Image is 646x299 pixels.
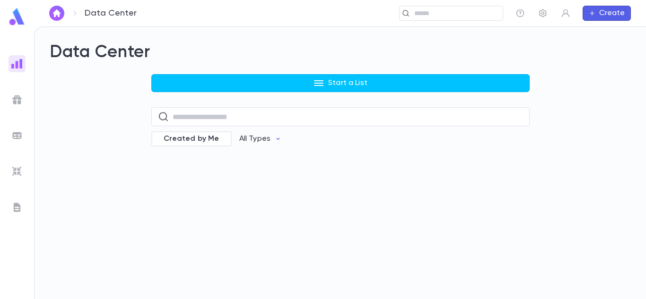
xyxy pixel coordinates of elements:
p: Start a List [328,78,367,88]
button: Create [583,6,631,21]
img: campaigns_grey.99e729a5f7ee94e3726e6486bddda8f1.svg [11,94,23,105]
span: Created by Me [158,134,225,144]
img: batches_grey.339ca447c9d9533ef1741baa751efc33.svg [11,130,23,141]
img: imports_grey.530a8a0e642e233f2baf0ef88e8c9fcb.svg [11,166,23,177]
p: All Types [239,134,271,144]
div: Created by Me [151,131,232,146]
button: Start a List [151,74,530,92]
img: reports_gradient.dbe2566a39951672bc459a78b45e2f92.svg [11,58,23,69]
h2: Data Center [50,42,631,63]
button: All Types [232,130,289,148]
img: letters_grey.7941b92b52307dd3b8a917253454ce1c.svg [11,202,23,213]
p: Data Center [85,8,137,18]
img: home_white.a664292cf8c1dea59945f0da9f25487c.svg [51,9,62,17]
img: logo [8,8,26,26]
